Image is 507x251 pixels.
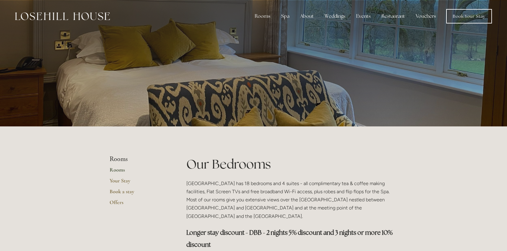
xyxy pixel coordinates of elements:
[411,10,441,22] a: Vouchers
[250,10,275,22] div: Rooms
[186,155,397,173] h1: Our Bedrooms
[110,155,167,163] li: Rooms
[186,228,394,249] strong: Longer stay discount - DBB - 2 nights 5% discount and 3 nights or more 10% discount
[295,10,319,22] div: About
[110,199,167,210] a: Offers
[110,166,167,177] a: Rooms
[110,177,167,188] a: Your Stay
[320,10,350,22] div: Weddings
[186,179,397,220] p: [GEOGRAPHIC_DATA] has 18 bedrooms and 4 suites - all complimentary tea & coffee making facilities...
[15,12,110,20] img: Losehill House
[276,10,294,22] div: Spa
[446,9,492,23] a: Book Your Stay
[110,188,167,199] a: Book a stay
[377,10,410,22] div: Restaurant
[351,10,375,22] div: Events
